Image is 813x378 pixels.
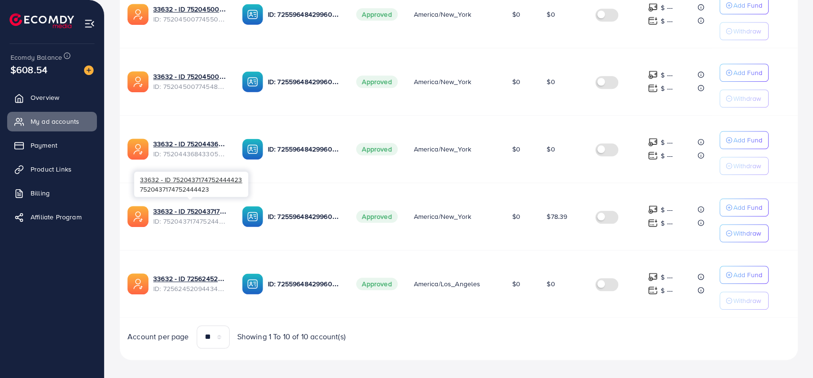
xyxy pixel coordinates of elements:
[661,83,673,94] p: $ ---
[413,279,480,289] span: America/Los_Angeles
[719,198,769,216] button: Add Fund
[719,224,769,242] button: Withdraw
[413,212,471,221] span: America/New_York
[356,76,397,88] span: Approved
[153,216,227,226] span: ID: 7520437174752444423
[127,139,148,160] img: ic-ads-acc.e4c84228.svg
[661,2,673,13] p: $ ---
[719,131,769,149] button: Add Fund
[127,4,148,25] img: ic-ads-acc.e4c84228.svg
[733,67,762,78] p: Add Fund
[268,211,341,222] p: ID: 7255964842996056065
[512,212,520,221] span: $0
[356,278,397,290] span: Approved
[719,292,769,310] button: Withdraw
[648,83,658,93] img: top-up amount
[153,139,227,159] div: <span class='underline'>33632 - ID 7520443684330586119</span></br>7520443684330586119
[31,188,50,198] span: Billing
[31,164,72,174] span: Product Links
[719,22,769,40] button: Withdraw
[356,210,397,223] span: Approved
[153,149,227,159] span: ID: 7520443684330586119
[31,93,59,102] span: Overview
[512,279,520,289] span: $0
[733,202,762,213] p: Add Fund
[733,25,761,37] p: Withdraw
[7,160,97,179] a: Product Links
[719,157,769,175] button: Withdraw
[84,18,95,29] img: menu
[7,136,97,155] a: Payment
[153,274,227,283] a: 33632 - ID 7256245209443483650
[661,137,673,148] p: $ ---
[719,64,769,82] button: Add Fund
[661,204,673,216] p: $ ---
[661,150,673,162] p: $ ---
[153,4,227,24] div: <span class='underline'>33632 - ID 7520450077455056914</span></br>7520450077455056914
[733,134,762,146] p: Add Fund
[31,140,57,150] span: Payment
[772,335,806,371] iframe: Chat
[512,10,520,19] span: $0
[356,8,397,21] span: Approved
[242,71,263,92] img: ic-ba-acc.ded83a64.svg
[648,272,658,282] img: top-up amount
[512,144,520,154] span: $0
[268,76,341,87] p: ID: 7255964842996056065
[7,207,97,227] a: Affiliate Program
[242,206,263,227] img: ic-ba-acc.ded83a64.svg
[268,143,341,155] p: ID: 7255964842996056065
[153,82,227,91] span: ID: 7520450077454827538
[733,160,761,172] p: Withdraw
[7,184,97,203] a: Billing
[661,217,673,229] p: $ ---
[268,9,341,20] p: ID: 7255964842996056065
[31,212,82,222] span: Affiliate Program
[153,72,227,91] div: <span class='underline'>33632 - ID 7520450077454827538</span></br>7520450077454827538
[153,284,227,293] span: ID: 7256245209443483650
[648,137,658,147] img: top-up amount
[648,2,658,12] img: top-up amount
[10,13,74,28] img: logo
[413,10,471,19] span: America/New_York
[242,273,263,294] img: ic-ba-acc.ded83a64.svg
[153,4,227,14] a: 33632 - ID 7520450077455056914
[719,89,769,108] button: Withdraw
[661,15,673,27] p: $ ---
[719,266,769,284] button: Add Fund
[7,88,97,107] a: Overview
[648,205,658,215] img: top-up amount
[31,117,79,126] span: My ad accounts
[661,285,673,296] p: $ ---
[547,279,555,289] span: $0
[153,139,227,149] a: 33632 - ID 7520443684330586119
[648,70,658,80] img: top-up amount
[733,93,761,104] p: Withdraw
[127,273,148,294] img: ic-ads-acc.e4c84228.svg
[547,10,555,19] span: $0
[661,271,673,283] p: $ ---
[413,144,471,154] span: America/New_York
[268,278,341,290] p: ID: 7255964842996056065
[512,77,520,86] span: $0
[547,144,555,154] span: $0
[242,139,263,160] img: ic-ba-acc.ded83a64.svg
[153,206,227,216] a: 33632 - ID 7520437174752444423
[648,218,658,228] img: top-up amount
[648,16,658,26] img: top-up amount
[153,274,227,293] div: <span class='underline'>33632 - ID 7256245209443483650</span></br>7256245209443483650
[11,53,62,62] span: Ecomdy Balance
[153,14,227,24] span: ID: 7520450077455056914
[733,227,761,239] p: Withdraw
[153,72,227,81] a: 33632 - ID 7520450077454827538
[547,212,567,221] span: $78.39
[127,206,148,227] img: ic-ads-acc.e4c84228.svg
[733,295,761,306] p: Withdraw
[84,65,94,75] img: image
[7,112,97,131] a: My ad accounts
[648,285,658,295] img: top-up amount
[733,269,762,281] p: Add Fund
[242,4,263,25] img: ic-ba-acc.ded83a64.svg
[127,331,189,342] span: Account per page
